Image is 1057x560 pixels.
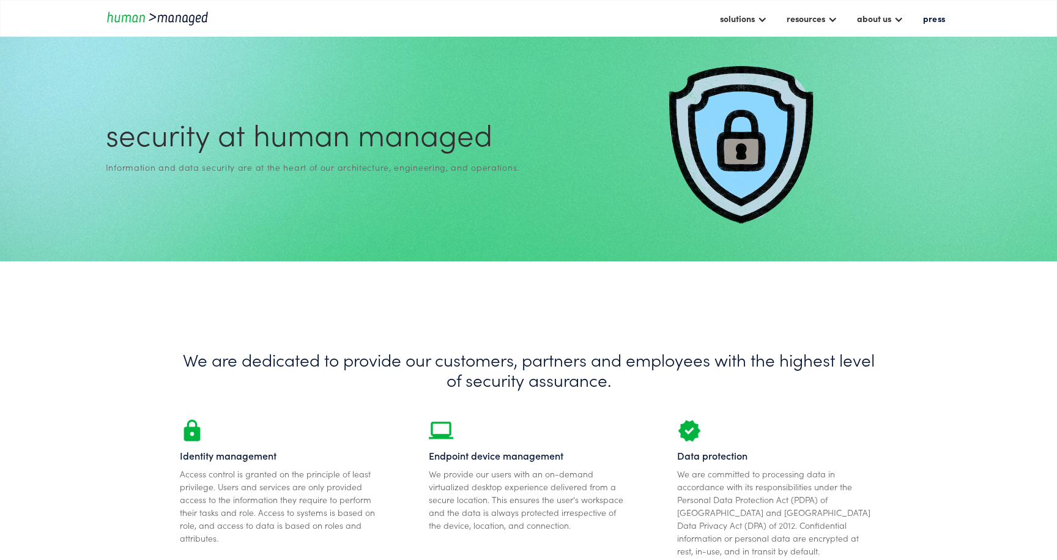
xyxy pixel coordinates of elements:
div: Information and data security are at the heart of our architecture, engineering, and operations. [106,162,524,173]
div: Endpoint device management [429,448,629,463]
div: Identity management [180,448,380,463]
a: home [106,10,216,26]
div: Access control is granted on the principle of least privilege. Users and services are only provid... [180,468,380,545]
div: We provide our users with an on-demand virtualized desktop experience delivered from a secure loc... [429,468,629,532]
div: resources [781,8,844,29]
div: Data protection [677,448,877,463]
div: resources [787,11,825,26]
div: about us [851,8,910,29]
div: about us [857,11,891,26]
div: We are committed to processing data in accordance with its responsibilities under the Personal Da... [677,468,877,558]
a: press [917,8,951,29]
h1: security at Human managed [106,117,524,150]
h1: We are dedicated to provide our customers, partners and employees with the highest level of secur... [180,349,877,390]
div: solutions [714,8,773,29]
div: solutions [720,11,755,26]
